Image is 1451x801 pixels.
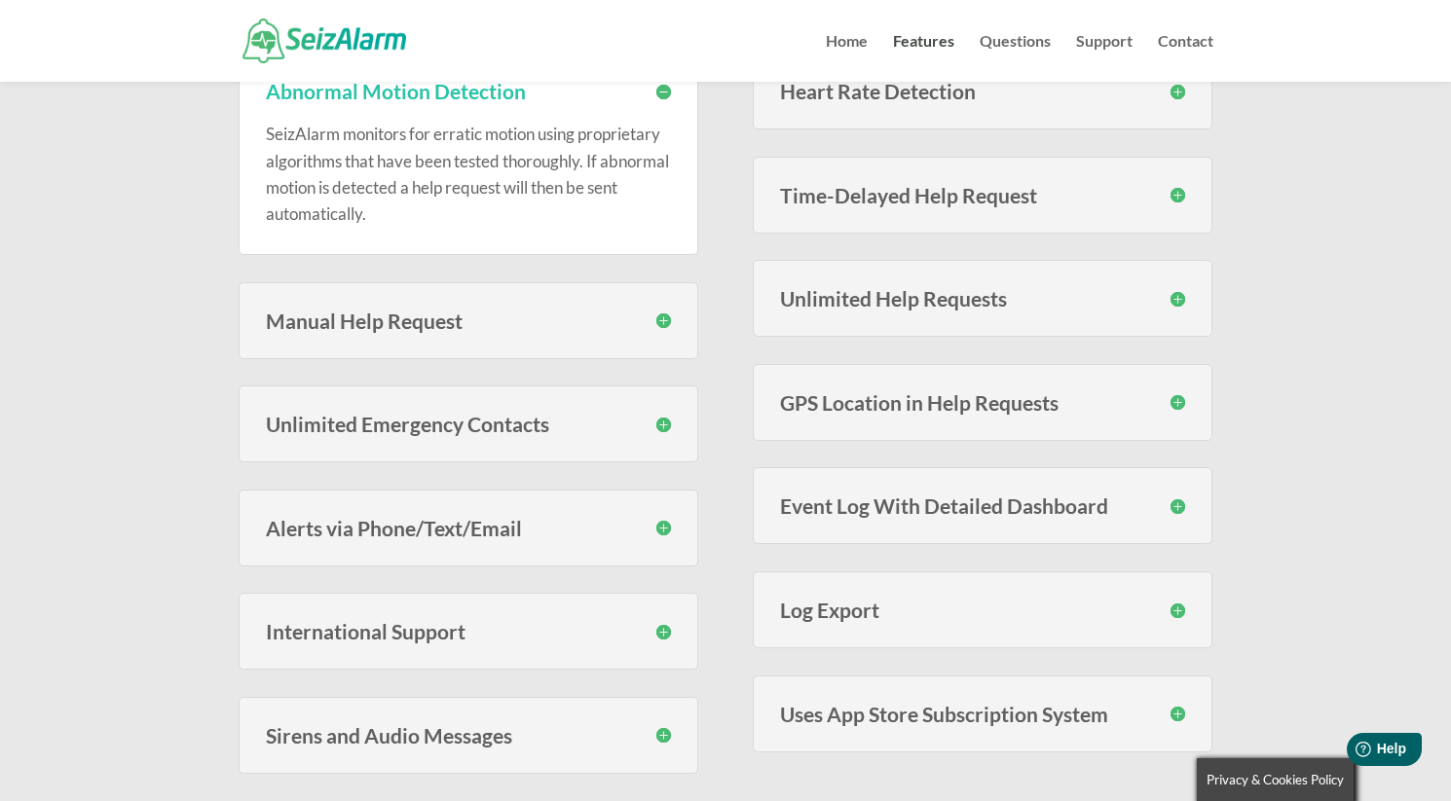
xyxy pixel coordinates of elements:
h3: Event Log With Detailed Dashboard [780,495,1186,516]
h3: Heart Rate Detection [780,81,1186,101]
h3: Uses App Store Subscription System [780,704,1186,724]
a: Home [826,34,868,82]
h3: Unlimited Help Requests [780,288,1186,309]
h3: Manual Help Request [266,310,672,331]
a: Features [893,34,954,82]
h3: Sirens and Audio Messages [266,725,672,746]
a: Support [1076,34,1133,82]
h3: GPS Location in Help Requests [780,392,1186,413]
p: SeizAlarm monitors for erratic motion using proprietary algorithms that have been tested thorough... [266,121,672,227]
h3: International Support [266,621,672,641]
h3: Abnormal Motion Detection [266,81,672,101]
h3: Log Export [780,600,1186,620]
a: Contact [1158,34,1213,82]
h3: Alerts via Phone/Text/Email [266,518,672,538]
a: Questions [980,34,1051,82]
span: Privacy & Cookies Policy [1207,772,1344,787]
iframe: Help widget launcher [1278,725,1430,780]
h3: Time-Delayed Help Request [780,185,1186,205]
h3: Unlimited Emergency Contacts [266,414,672,434]
img: SeizAlarm [242,18,407,62]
